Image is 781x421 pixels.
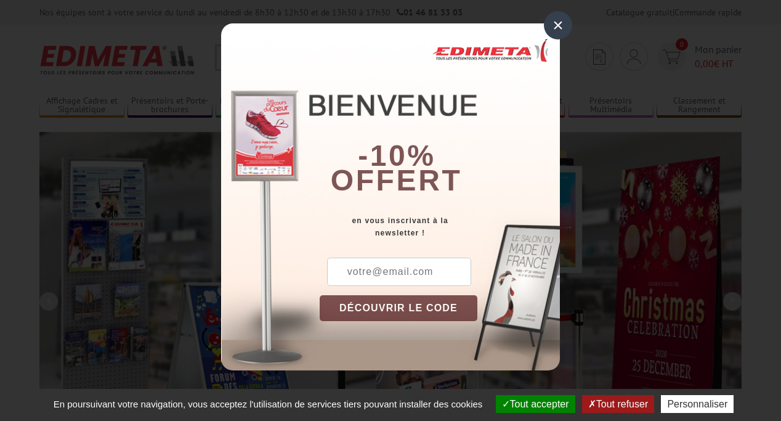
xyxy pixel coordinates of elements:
[496,395,575,413] button: Tout accepter
[582,395,654,413] button: Tout refuser
[320,295,477,321] button: DÉCOUVRIR LE CODE
[358,139,435,172] b: -10%
[47,399,489,409] span: En poursuivant votre navigation, vous acceptez l'utilisation de services tiers pouvant installer ...
[327,258,471,286] input: votre@email.com
[331,164,463,197] font: offert
[544,11,572,39] div: ×
[661,395,734,413] button: Personnaliser (fenêtre modale)
[320,215,560,239] div: en vous inscrivant à la newsletter !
